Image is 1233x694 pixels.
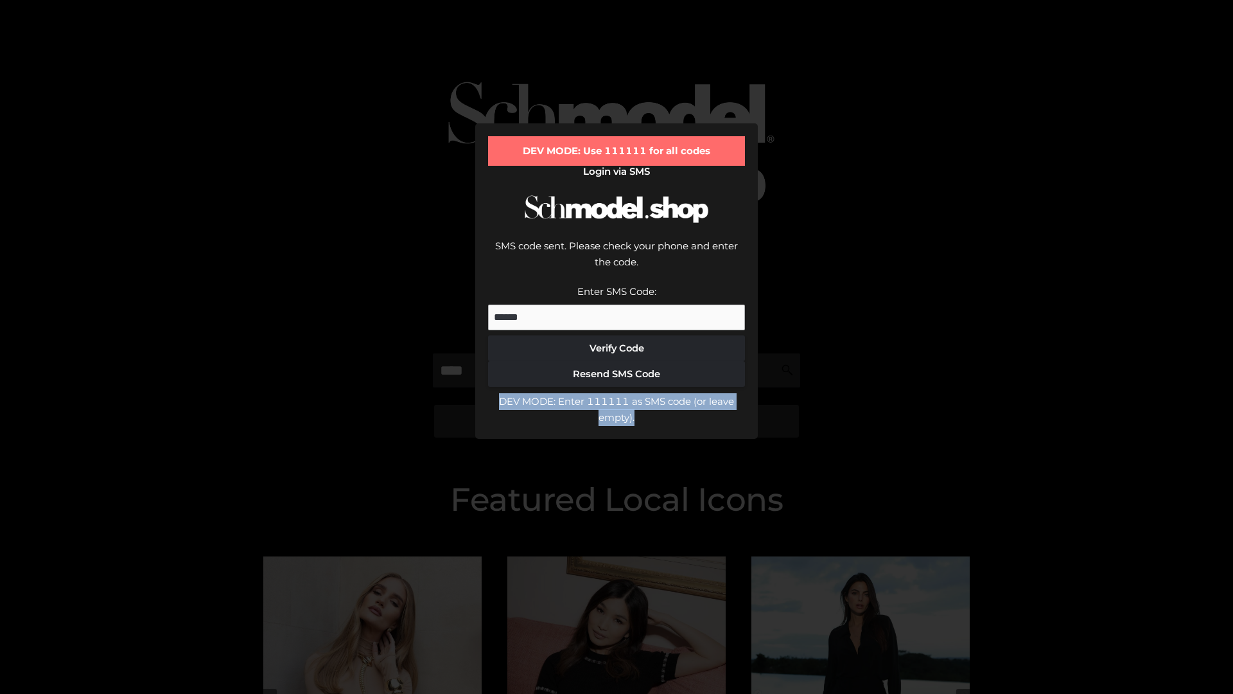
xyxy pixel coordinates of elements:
img: Schmodel Logo [520,184,713,235]
button: Resend SMS Code [488,361,745,387]
div: DEV MODE: Enter 111111 as SMS code (or leave empty). [488,393,745,426]
div: SMS code sent. Please check your phone and enter the code. [488,238,745,283]
h2: Login via SMS [488,166,745,177]
div: DEV MODE: Use 111111 for all codes [488,136,745,166]
label: Enter SMS Code: [577,285,656,298]
button: Verify Code [488,335,745,361]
